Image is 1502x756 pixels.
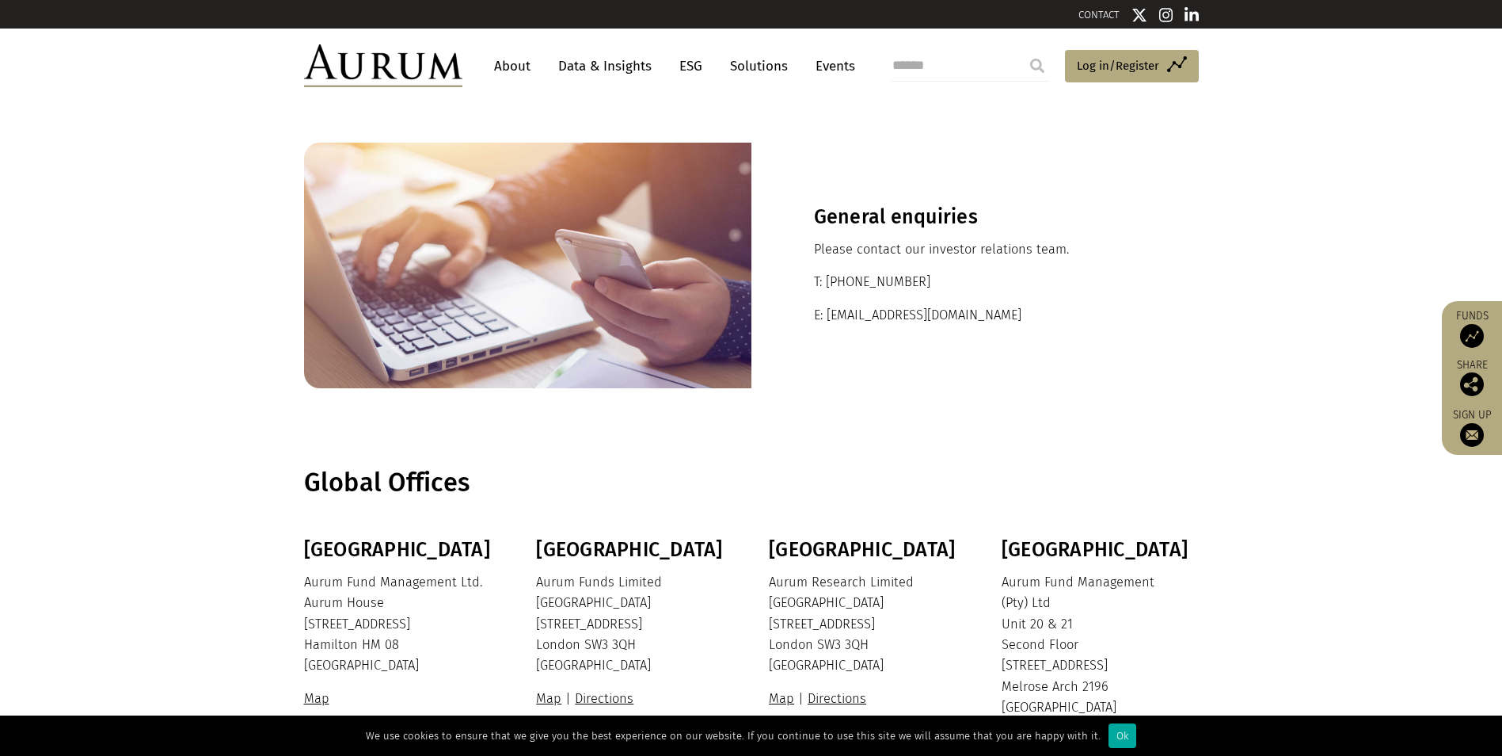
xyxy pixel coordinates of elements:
[536,689,729,709] p: |
[769,538,962,562] h3: [GEOGRAPHIC_DATA]
[536,572,729,677] p: Aurum Funds Limited [GEOGRAPHIC_DATA] [STREET_ADDRESS] London SW3 3QH [GEOGRAPHIC_DATA]
[550,52,660,81] a: Data & Insights
[671,52,710,81] a: ESG
[1002,572,1195,719] p: Aurum Fund Management (Pty) Ltd Unit 20 & 21 Second Floor [STREET_ADDRESS] Melrose Arch 2196 [GEO...
[814,305,1136,326] p: E: [EMAIL_ADDRESS][DOMAIN_NAME]
[1108,724,1136,748] div: Ok
[1460,423,1484,447] img: Sign up to our newsletter
[804,691,870,706] a: Directions
[304,468,1195,498] h1: Global Offices
[304,691,333,706] a: Map
[486,52,538,81] a: About
[536,538,729,562] h3: [GEOGRAPHIC_DATA]
[1021,50,1053,82] input: Submit
[814,205,1136,229] h3: General enquiries
[304,44,462,87] img: Aurum
[722,52,796,81] a: Solutions
[1460,372,1484,396] img: Share this post
[1450,360,1494,396] div: Share
[1450,408,1494,447] a: Sign up
[536,691,565,706] a: Map
[769,689,962,709] p: |
[1184,7,1199,23] img: Linkedin icon
[808,52,855,81] a: Events
[1002,538,1195,562] h3: [GEOGRAPHIC_DATA]
[769,572,962,677] p: Aurum Research Limited [GEOGRAPHIC_DATA] [STREET_ADDRESS] London SW3 3QH [GEOGRAPHIC_DATA]
[304,572,497,677] p: Aurum Fund Management Ltd. Aurum House [STREET_ADDRESS] Hamilton HM 08 [GEOGRAPHIC_DATA]
[1450,309,1494,348] a: Funds
[571,691,637,706] a: Directions
[769,691,798,706] a: Map
[814,272,1136,292] p: T: [PHONE_NUMBER]
[304,538,497,562] h3: [GEOGRAPHIC_DATA]
[1460,324,1484,348] img: Access Funds
[1131,7,1147,23] img: Twitter icon
[1159,7,1173,23] img: Instagram icon
[1065,50,1199,83] a: Log in/Register
[1078,9,1120,21] a: CONTACT
[814,239,1136,260] p: Please contact our investor relations team.
[1077,56,1159,75] span: Log in/Register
